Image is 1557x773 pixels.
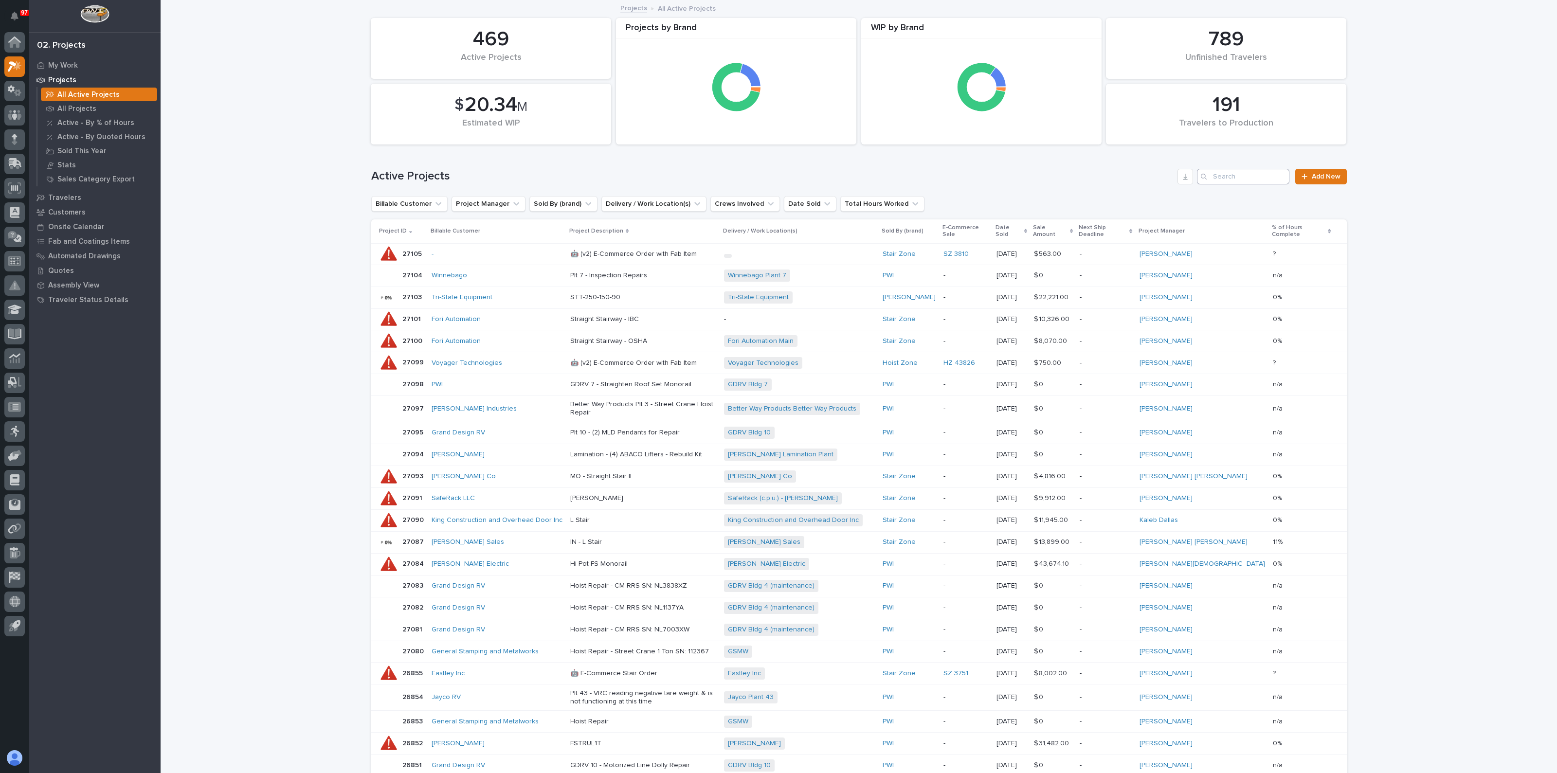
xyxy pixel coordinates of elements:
[728,472,792,481] a: [PERSON_NAME] Co
[570,647,717,656] p: Hoist Repair - Street Crane 1 Ton SN: 112367
[29,278,161,292] a: Assembly View
[728,538,800,546] a: [PERSON_NAME] Sales
[432,560,509,568] a: [PERSON_NAME] Electric
[371,466,1347,487] tr: 2709327093 [PERSON_NAME] Co MO - Straight Stair II[PERSON_NAME] Co Stair Zone -[DATE]$ 4,816.00$ ...
[402,492,424,503] p: 27091
[432,429,485,437] a: Grand Design RV
[570,494,717,503] p: [PERSON_NAME]
[1034,403,1045,413] p: $ 0
[37,130,161,144] a: Active - By Quoted Hours
[1273,449,1285,459] p: n/a
[48,194,81,202] p: Travelers
[402,248,424,258] p: 27105
[1273,378,1285,389] p: n/a
[1140,250,1193,258] a: [PERSON_NAME]
[402,580,425,590] p: 27083
[371,287,1347,308] tr: 2710327103 Tri-State Equipment STT-250-150-90Tri-State Equipment [PERSON_NAME] -[DATE]$ 22,221.00...
[570,516,717,524] p: L Stair
[1034,667,1069,678] p: $ 8,002.00
[883,337,916,345] a: Stair Zone
[943,626,989,634] p: -
[57,105,96,113] p: All Projects
[37,144,161,158] a: Sold This Year
[1034,580,1045,590] p: $ 0
[883,669,916,678] a: Stair Zone
[452,196,525,212] button: Project Manager
[1034,270,1045,280] p: $ 0
[371,374,1347,395] tr: 2709827098 PWI GDRV 7 - Straighten Roof Set MonorailGDRV Bldg 7 PWI -[DATE]$ 0$ 0 -[PERSON_NAME] ...
[728,693,774,701] a: Jayco Plant 43
[570,538,717,546] p: IN - L Stair
[996,337,1026,345] p: [DATE]
[570,429,717,437] p: Plt 10 - (2) MLD Pendants for Repair
[883,582,894,590] a: PWI
[1034,558,1071,568] p: $ 43,674.10
[432,250,434,258] a: -
[371,684,1347,711] tr: 2685426854 Jayco RV Plt 43 - VRC reading negative tare weight & is not functioning at this timeJa...
[570,380,717,389] p: GDRV 7 - Straighten Roof Set Monorail
[996,250,1026,258] p: [DATE]
[1034,624,1045,634] p: $ 0
[883,538,916,546] a: Stair Zone
[728,337,794,345] a: Fori Automation Main
[48,296,128,305] p: Traveler Status Details
[883,315,916,324] a: Stair Zone
[1080,626,1131,634] p: -
[883,604,894,612] a: PWI
[371,352,1347,374] tr: 2709927099 Voyager Technologies 🤖 (v2) E-Commerce Order with Fab ItemVoyager Technologies Hoist Z...
[57,119,134,127] p: Active - By % of Hours
[402,378,426,389] p: 27098
[728,626,815,634] a: GDRV Bldg 4 (maintenance)
[371,597,1347,619] tr: 2708227082 Grand Design RV Hoist Repair - CM RRS SN: NL1137YAGDRV Bldg 4 (maintenance) PWI -[DATE...
[1197,169,1289,184] input: Search
[29,219,161,234] a: Onsite Calendar
[1034,357,1063,367] p: $ 750.00
[710,196,780,212] button: Crews Involved
[620,2,647,13] a: Projects
[402,691,425,701] p: 26854
[1273,514,1284,524] p: 0%
[943,450,989,459] p: -
[1034,378,1045,389] p: $ 0
[1080,560,1131,568] p: -
[371,196,448,212] button: Billable Customer
[724,315,875,324] p: -
[1140,337,1193,345] a: [PERSON_NAME]
[1140,405,1193,413] a: [PERSON_NAME]
[48,61,78,70] p: My Work
[943,560,989,568] p: -
[371,509,1347,531] tr: 2709027090 King Construction and Overhead Door Inc L StairKing Construction and Overhead Door Inc...
[371,531,1347,553] tr: 2708727087 [PERSON_NAME] Sales IN - L Stair[PERSON_NAME] Sales Stair Zone -[DATE]$ 13,899.00$ 13,...
[29,234,161,249] a: Fab and Coatings Items
[728,582,815,590] a: GDRV Bldg 4 (maintenance)
[432,538,504,546] a: [PERSON_NAME] Sales
[728,669,761,678] a: Eastley Inc
[1140,669,1193,678] a: [PERSON_NAME]
[1140,604,1193,612] a: [PERSON_NAME]
[728,271,786,280] a: Winnebago Plant 7
[570,604,717,612] p: Hoist Repair - CM RRS SN: NL1137YA
[570,315,717,324] p: Straight Stairway - IBC
[1140,450,1193,459] a: [PERSON_NAME]
[883,293,936,302] a: [PERSON_NAME]
[996,271,1026,280] p: [DATE]
[728,293,789,302] a: Tri-State Equipment
[1080,429,1131,437] p: -
[402,470,425,481] p: 27093
[1140,315,1193,324] a: [PERSON_NAME]
[57,90,120,99] p: All Active Projects
[996,693,1026,701] p: [DATE]
[996,429,1026,437] p: [DATE]
[728,450,833,459] a: [PERSON_NAME] Lamination Plant
[29,58,161,72] a: My Work
[943,250,969,258] a: SZ 3810
[371,308,1347,330] tr: 2710127101 Fori Automation Straight Stairway - IBC-Stair Zone -[DATE]$ 10,326.00$ 10,326.00 -[PER...
[1034,291,1070,302] p: $ 22,221.00
[402,514,426,524] p: 27090
[37,116,161,129] a: Active - By % of Hours
[432,315,481,324] a: Fori Automation
[432,516,562,524] a: King Construction and Overhead Door Inc
[883,494,916,503] a: Stair Zone
[432,450,485,459] a: [PERSON_NAME]
[1140,293,1193,302] a: [PERSON_NAME]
